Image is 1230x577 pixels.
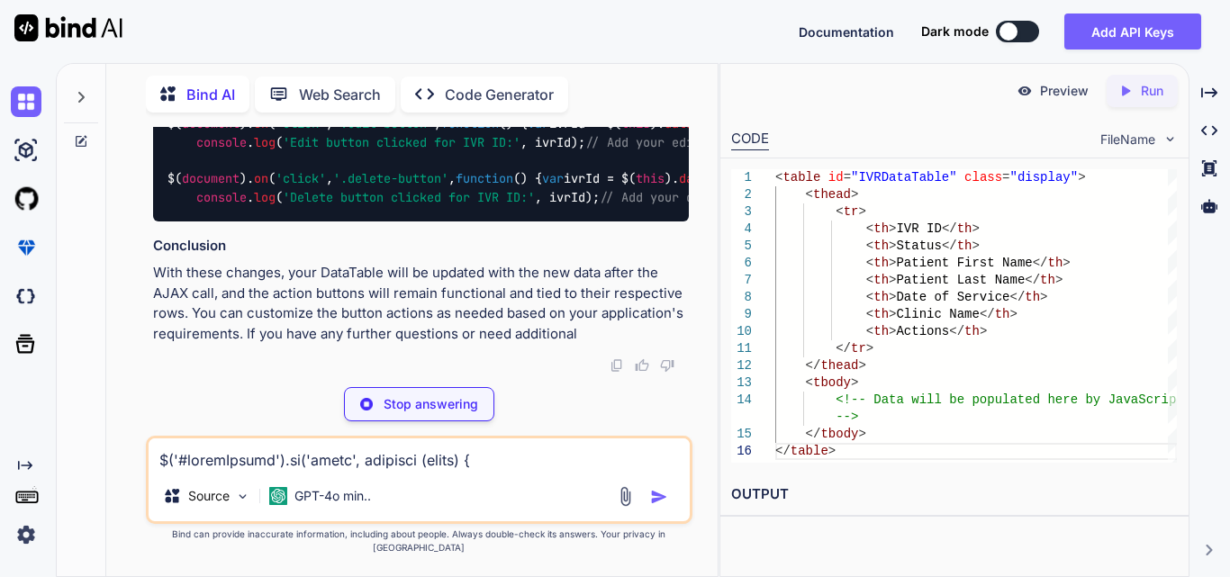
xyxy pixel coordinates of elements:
[1025,273,1040,287] span: </
[828,444,836,458] span: >
[1017,83,1033,99] img: preview
[731,357,752,374] div: 12
[615,486,636,507] img: attachment
[972,239,980,253] span: >
[528,116,549,132] span: var
[889,239,896,253] span: >
[188,487,230,505] p: Source
[1010,290,1026,304] span: </
[866,290,873,304] span: <
[866,221,873,236] span: <
[636,171,665,187] span: this
[836,410,858,424] span: -->
[621,116,650,132] span: this
[11,232,41,263] img: premium
[866,307,873,321] span: <
[828,170,844,185] span: id
[610,358,624,373] img: copy
[1033,256,1048,270] span: </
[384,395,478,413] p: Stop answering
[731,221,752,238] div: 4
[731,392,752,409] div: 14
[896,239,941,253] span: Status
[11,281,41,311] img: darkCloudIdeIcon
[720,473,1189,516] h2: OUTPUT
[235,489,250,504] img: Pick Models
[1025,290,1040,304] span: th
[146,527,692,554] p: Bind can provide inaccurate information, including about people. Always double-check its answers....
[635,358,649,373] img: like
[276,171,326,187] span: 'click'
[942,221,957,236] span: </
[731,203,752,221] div: 3
[889,221,896,236] span: >
[873,221,889,236] span: th
[182,116,240,132] span: document
[851,341,866,356] span: tr
[600,189,809,205] span: // Add your delete logic here
[964,170,1002,185] span: class
[186,84,235,105] p: Bind AI
[844,204,859,219] span: tr
[813,375,851,390] span: tbody
[980,307,995,321] span: </
[820,358,858,373] span: thead
[333,116,434,132] span: '.edit-button'
[866,273,873,287] span: <
[873,324,889,338] span: th
[665,116,693,132] span: data
[791,444,828,458] span: table
[650,488,668,506] img: icon
[858,204,865,219] span: >
[1010,307,1017,321] span: >
[441,116,499,132] span: function
[889,256,896,270] span: >
[889,290,896,304] span: >
[896,307,979,321] span: Clinic Name
[775,444,791,458] span: </
[858,427,865,441] span: >
[889,324,896,338] span: >
[949,324,964,338] span: </
[11,519,41,550] img: settings
[585,134,780,150] span: // Add your edit logic here
[731,186,752,203] div: 2
[813,187,851,202] span: thead
[167,59,968,206] code: $( ). ( , , ( ) { ivrId = $( ). ( ); . ( , ivrId); }); $( ). ( , , ( ) { ivrId = $( ). ( ); . ( ,...
[679,171,708,187] span: data
[782,170,820,185] span: table
[1002,170,1009,185] span: =
[844,170,851,185] span: =
[731,306,752,323] div: 9
[873,307,889,321] span: th
[866,341,873,356] span: >
[896,324,949,338] span: Actions
[1078,170,1085,185] span: >
[196,189,247,205] span: console
[858,358,865,373] span: >
[775,170,782,185] span: <
[980,324,987,338] span: >
[731,323,752,340] div: 10
[1010,170,1079,185] span: "display"
[806,358,821,373] span: </
[445,84,554,105] p: Code Generator
[1064,14,1201,50] button: Add API Keys
[820,427,858,441] span: tbody
[851,187,858,202] span: >
[731,374,752,392] div: 13
[294,487,371,505] p: GPT-4o min..
[254,189,276,205] span: log
[11,135,41,166] img: ai-studio
[873,239,889,253] span: th
[806,375,813,390] span: <
[896,290,1009,304] span: Date of Service
[866,239,873,253] span: <
[299,84,381,105] p: Web Search
[873,256,889,270] span: th
[806,427,821,441] span: </
[836,341,851,356] span: </
[731,340,752,357] div: 11
[1141,82,1163,100] p: Run
[799,24,894,40] span: Documentation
